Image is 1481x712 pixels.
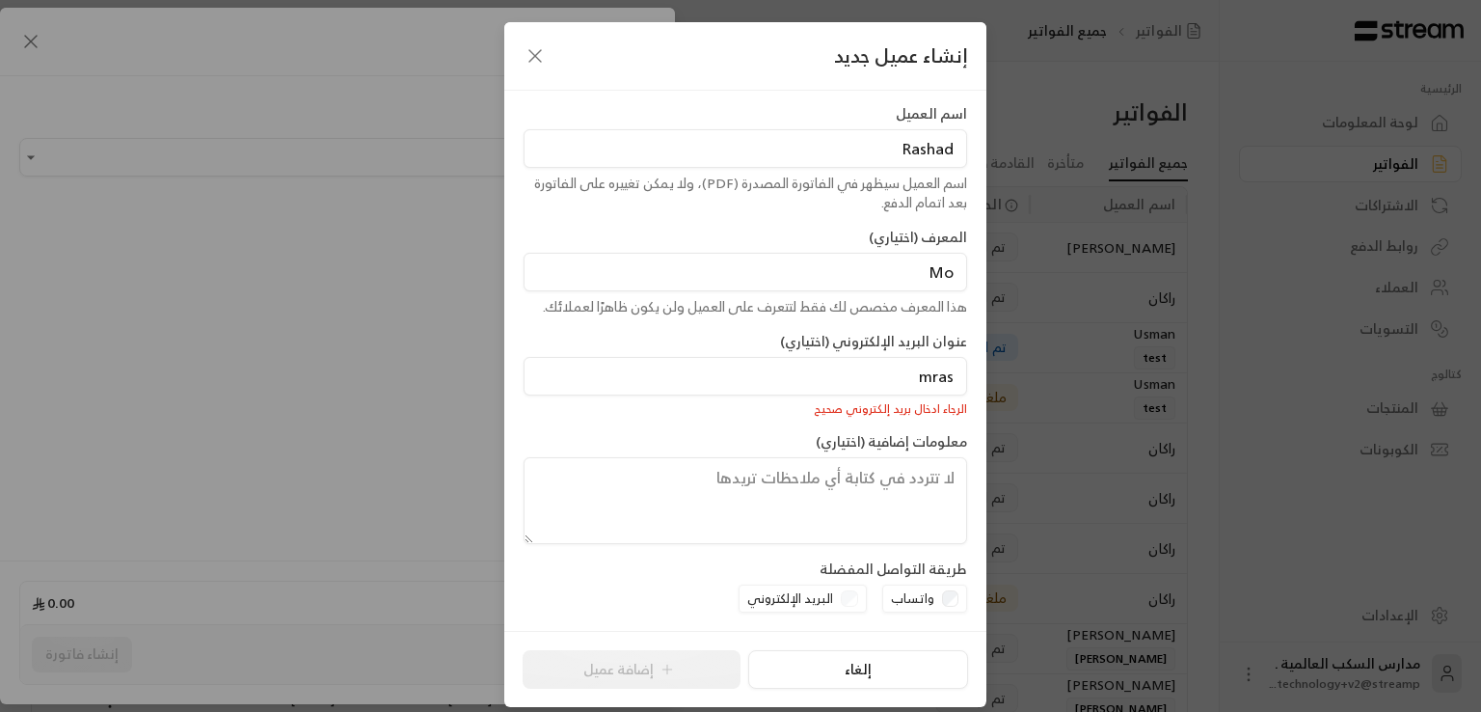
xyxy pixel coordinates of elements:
label: المعرف (اختياري) [869,228,967,247]
div: اسم العميل سيظهر في الفاتورة المصدرة (PDF)، ولا يمكن تغييره على الفاتورة بعد اتمام الدفع. [524,174,967,212]
label: عنوان البريد الإلكتروني (اختياري) [780,332,967,351]
div: الرجاء ادخال بريد إلكتروني صحيح [524,396,967,417]
input: عنوان البريد الإلكتروني (اختياري) [524,357,967,396]
label: معلومات إضافية (اختياري) [816,432,967,452]
button: إلغاء [748,650,967,689]
input: المعرف (اختياري) [524,253,967,291]
label: البريد الإلكتروني [747,589,833,609]
label: اسم العميل [896,104,967,123]
label: طريقة التواصل المفضلة [820,560,967,579]
span: إنشاء عميل جديد [834,41,967,70]
label: واتساب [891,589,934,609]
input: اسم العميل [524,129,967,168]
div: هذا المعرف مخصص لك فقط لتتعرف على العميل ولن يكون ظاهرًا لعملائك. [524,297,967,316]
